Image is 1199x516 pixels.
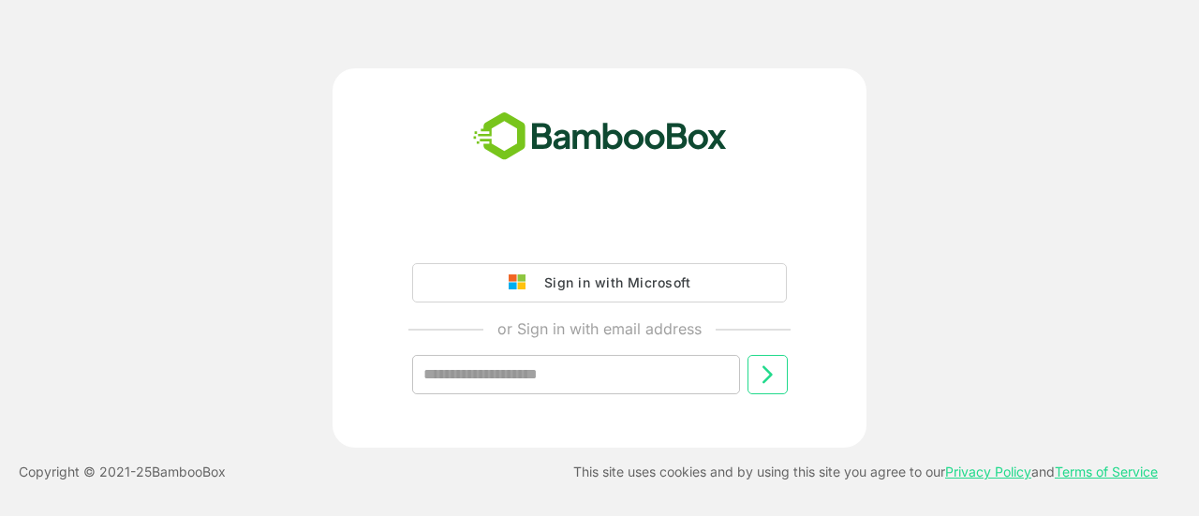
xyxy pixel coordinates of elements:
[497,317,702,340] p: or Sign in with email address
[412,263,787,302] button: Sign in with Microsoft
[19,461,226,483] p: Copyright © 2021- 25 BambooBox
[945,464,1031,479] a: Privacy Policy
[573,461,1158,483] p: This site uses cookies and by using this site you agree to our and
[463,106,737,168] img: bamboobox
[403,211,796,252] iframe: Sign in with Google Button
[1055,464,1158,479] a: Terms of Service
[535,271,690,295] div: Sign in with Microsoft
[509,274,535,291] img: google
